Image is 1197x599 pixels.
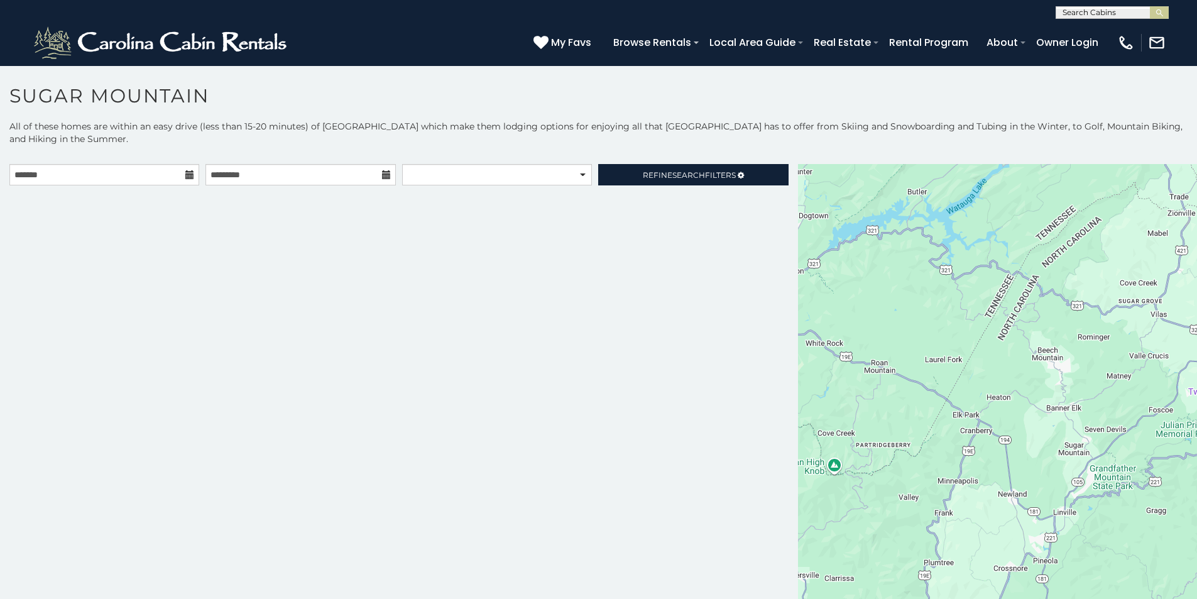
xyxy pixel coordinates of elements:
a: About [980,31,1024,53]
span: My Favs [551,35,591,50]
img: White-1-2.png [31,24,292,62]
a: Local Area Guide [703,31,802,53]
img: mail-regular-white.png [1148,34,1166,52]
img: phone-regular-white.png [1117,34,1135,52]
a: Browse Rentals [607,31,697,53]
span: Search [672,170,705,180]
a: Owner Login [1030,31,1105,53]
a: My Favs [533,35,594,51]
a: RefineSearchFilters [598,164,788,185]
a: Rental Program [883,31,975,53]
span: Refine Filters [643,170,736,180]
a: Real Estate [807,31,877,53]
